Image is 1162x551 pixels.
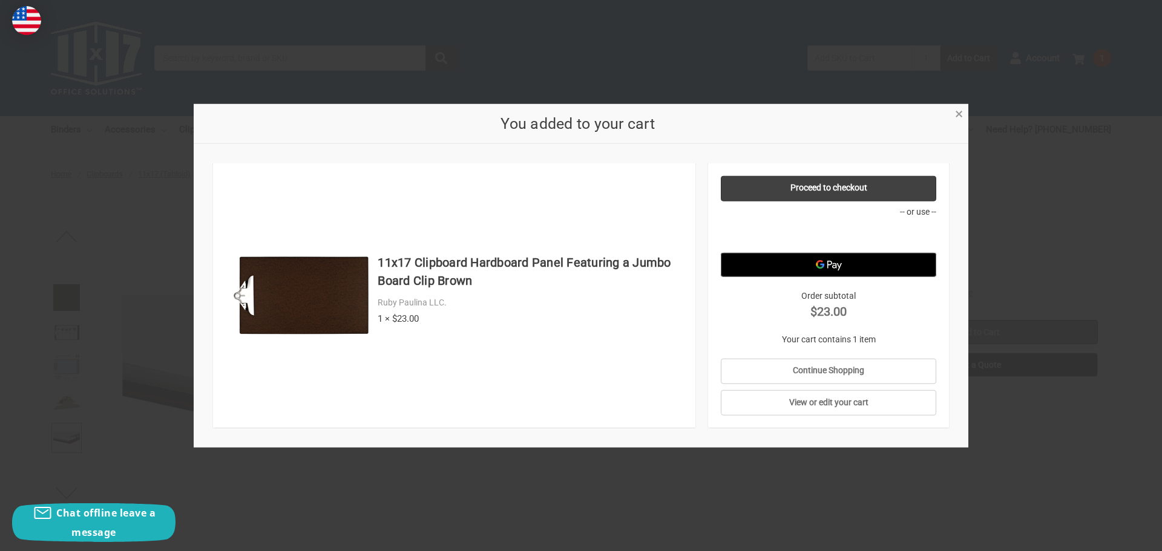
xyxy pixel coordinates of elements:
[721,222,937,246] iframe: PayPal-paypal
[12,503,176,542] button: Chat offline leave a message
[721,175,937,201] a: Proceed to checkout
[721,390,937,416] a: View or edit your cart
[953,106,965,119] a: Close
[721,302,937,320] strong: $23.00
[721,289,937,320] div: Order subtotal
[721,333,937,345] p: Your cart contains 1 item
[378,311,683,325] div: 1 × $23.00
[56,506,156,539] span: Chat offline leave a message
[721,252,937,276] button: Google Pay
[232,226,372,365] img: 11x17 Clipboard Hardboard Panel Featuring a Jumbo Board Clip Brown
[721,358,937,383] a: Continue Shopping
[378,296,683,309] div: Ruby Paulina LLC.
[378,253,683,290] h4: 11x17 Clipboard Hardboard Panel Featuring a Jumbo Board Clip Brown
[12,6,41,35] img: duty and tax information for United States
[721,205,937,218] p: -- or use --
[213,112,943,135] h2: You added to your cart
[955,105,963,123] span: ×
